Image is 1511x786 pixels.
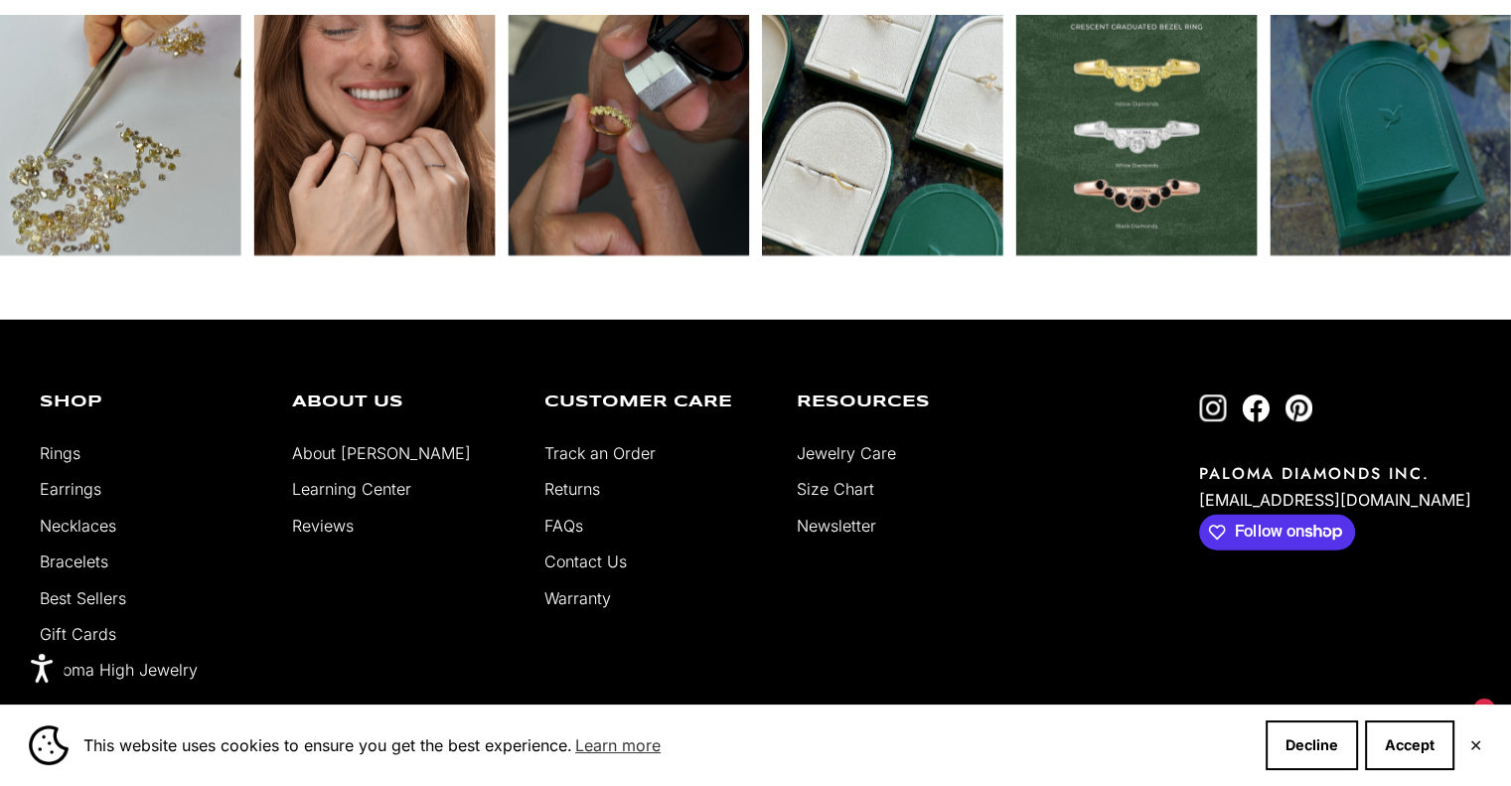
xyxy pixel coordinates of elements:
button: Close [1469,739,1482,751]
a: Earrings [40,479,101,499]
a: FAQs [544,516,583,536]
div: Instagram post opens in a popup [254,15,496,256]
a: Returns [544,479,600,499]
p: [EMAIL_ADDRESS][DOMAIN_NAME] [1199,485,1471,515]
div: Instagram post opens in a popup [508,15,749,256]
a: Jewelry Care [797,443,896,463]
div: Instagram post opens in a popup [762,15,1003,256]
a: About [PERSON_NAME] [292,443,471,463]
a: Warranty [544,588,611,608]
button: Accept [1365,720,1454,770]
img: Cookie banner [29,725,69,765]
a: Necklaces [40,516,116,536]
a: Paloma High Jewelry [40,660,198,680]
a: Rings [40,443,80,463]
a: Bracelets [40,551,108,571]
p: Customer Care [544,394,767,410]
a: Learn more [572,730,664,760]
a: Track an Order [544,443,656,463]
p: About Us [292,394,515,410]
a: Follow on Instagram [1199,394,1227,422]
div: Instagram post opens in a popup [1015,15,1257,256]
a: Newsletter [797,516,876,536]
p: Shop [40,394,262,410]
p: Resources [797,394,1019,410]
a: Follow on Facebook [1242,394,1270,422]
a: Best Sellers [40,588,126,608]
a: Gift Cards [40,624,116,644]
p: PALOMA DIAMONDS INC. [1199,462,1471,485]
span: This website uses cookies to ensure you get the best experience. [83,730,1250,760]
a: Learning Center [292,479,411,499]
a: Follow on Pinterest [1284,394,1312,422]
a: Reviews [292,516,354,536]
a: Contact Us [544,551,627,571]
a: Size Chart [797,479,874,499]
div: Instagram post opens in a popup [1270,15,1511,256]
button: Decline [1266,720,1358,770]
